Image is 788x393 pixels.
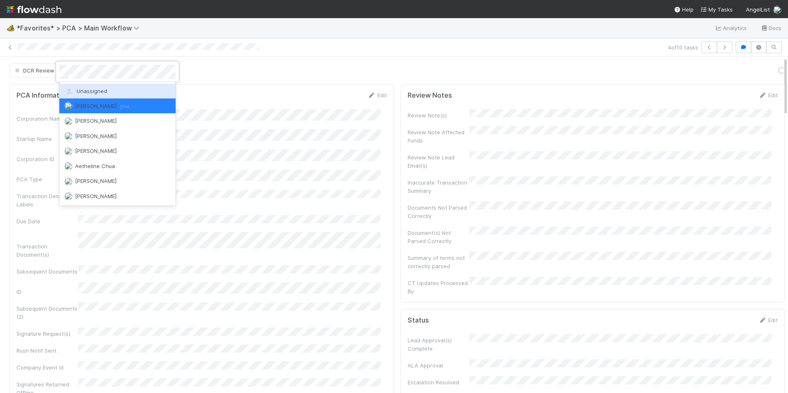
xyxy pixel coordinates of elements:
[64,117,73,125] img: avatar_55a2f090-1307-4765-93b4-f04da16234ba.png
[64,88,107,94] span: Unassigned
[75,193,117,199] span: [PERSON_NAME]
[64,177,73,185] img: avatar_adb74e0e-9f86-401c-adfc-275927e58b0b.png
[75,178,117,184] span: [PERSON_NAME]
[75,147,117,154] span: [PERSON_NAME]
[75,133,117,139] span: [PERSON_NAME]
[75,117,117,124] span: [PERSON_NAME]
[120,103,129,109] span: you
[64,147,73,155] img: avatar_55c8bf04-bdf8-4706-8388-4c62d4787457.png
[75,163,115,169] span: Aetheline Chua
[64,192,73,200] img: avatar_df83acd9-d480-4d6e-a150-67f005a3ea0d.png
[64,132,73,140] img: avatar_1d14498f-6309-4f08-8780-588779e5ce37.png
[75,103,129,109] span: [PERSON_NAME]
[64,102,73,110] img: avatar_487f705b-1efa-4920-8de6-14528bcda38c.png
[64,162,73,170] img: avatar_103f69d0-f655-4f4f-bc28-f3abe7034599.png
